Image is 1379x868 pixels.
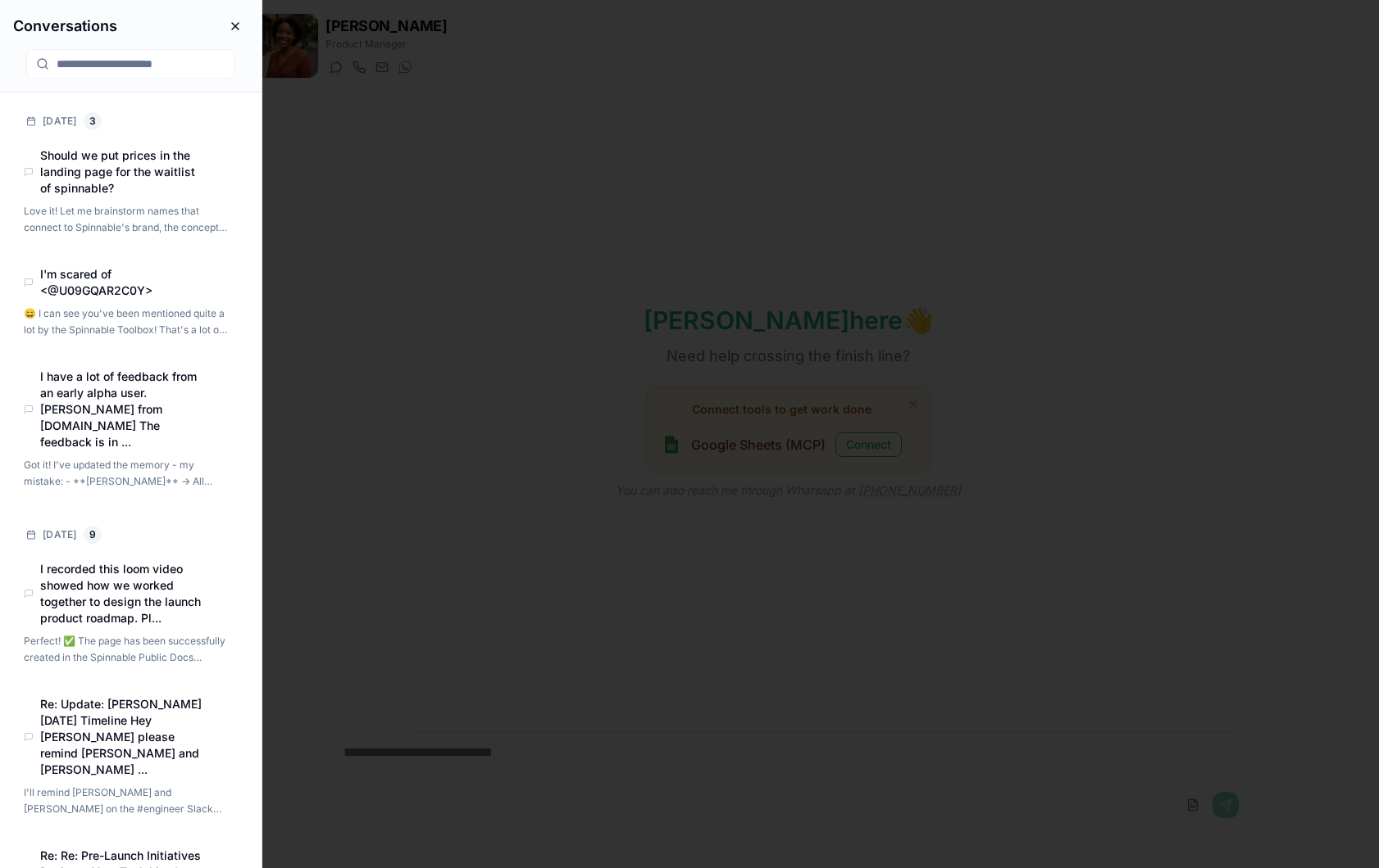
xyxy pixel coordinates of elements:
[24,784,228,816] p: I'll remind Fabio and Mathieu on the #engineer Slack channel about Sebastião's merge requests tha...
[24,732,34,742] div: Chat Interface
[13,137,242,252] div: Should we put prices in the landing page for the waitlist of spinnable?Rename conversationLove it...
[40,266,202,299] h4: I'm scared of <@U09GQAR2C0Y>
[40,561,202,626] h4: I recorded this loom video showed how we worked together to design the launch product roadmap. Pl...
[84,526,102,544] div: 9
[24,457,228,489] p: Got it! I've updated the memory - my mistake: - **Mathieu Giquel** → All WhatsApp-related work - ...
[13,15,117,38] h3: Conversations
[24,167,34,177] div: Chat Interface
[24,305,228,337] p: 😄 I can see you've been mentioned quite a lot by the Spinnable Toolbox! That's a lot of notificat...
[24,405,34,414] div: Chat Interface
[222,13,248,39] button: Close conversations panel
[24,633,228,665] p: Perfect! ✅ The page has been successfully created in the Spinnable Public Docs database! **Page U...
[13,550,242,682] div: I recorded this loom video showed how we worked together to design the launch product roadmap. Pl...
[24,589,34,599] div: Chat Interface
[84,112,102,130] div: 3
[40,147,202,197] h4: Should we put prices in the landing page for the waitlist of spinnable?
[13,519,242,550] div: [DATE]
[40,696,202,778] h4: Re: Update: Sebastião Confirms October 20th Timeline Hey Taylor please remind Fabio and Mathieu ...
[24,278,34,287] div: Chat Interface
[13,685,242,834] div: Re: Update: [PERSON_NAME] [DATE] Timeline Hey [PERSON_NAME] please remind [PERSON_NAME] and [PERS...
[13,106,242,137] div: [DATE]
[24,203,228,235] p: Love it! Let me brainstorm names that connect to Spinnable's brand, the concept of "spinning up" ...
[13,358,242,506] div: I have a lot of feedback from an early alpha user. [PERSON_NAME] from [DOMAIN_NAME] The feedback ...
[40,368,202,450] h4: I have a lot of feedback from an early alpha user. Rui from Consolidador.com The feedback is in ...
[13,255,242,355] div: I'm scared of <@U09GQAR2C0Y>Rename conversation😄 I can see you've been mentioned quite a lot by t...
